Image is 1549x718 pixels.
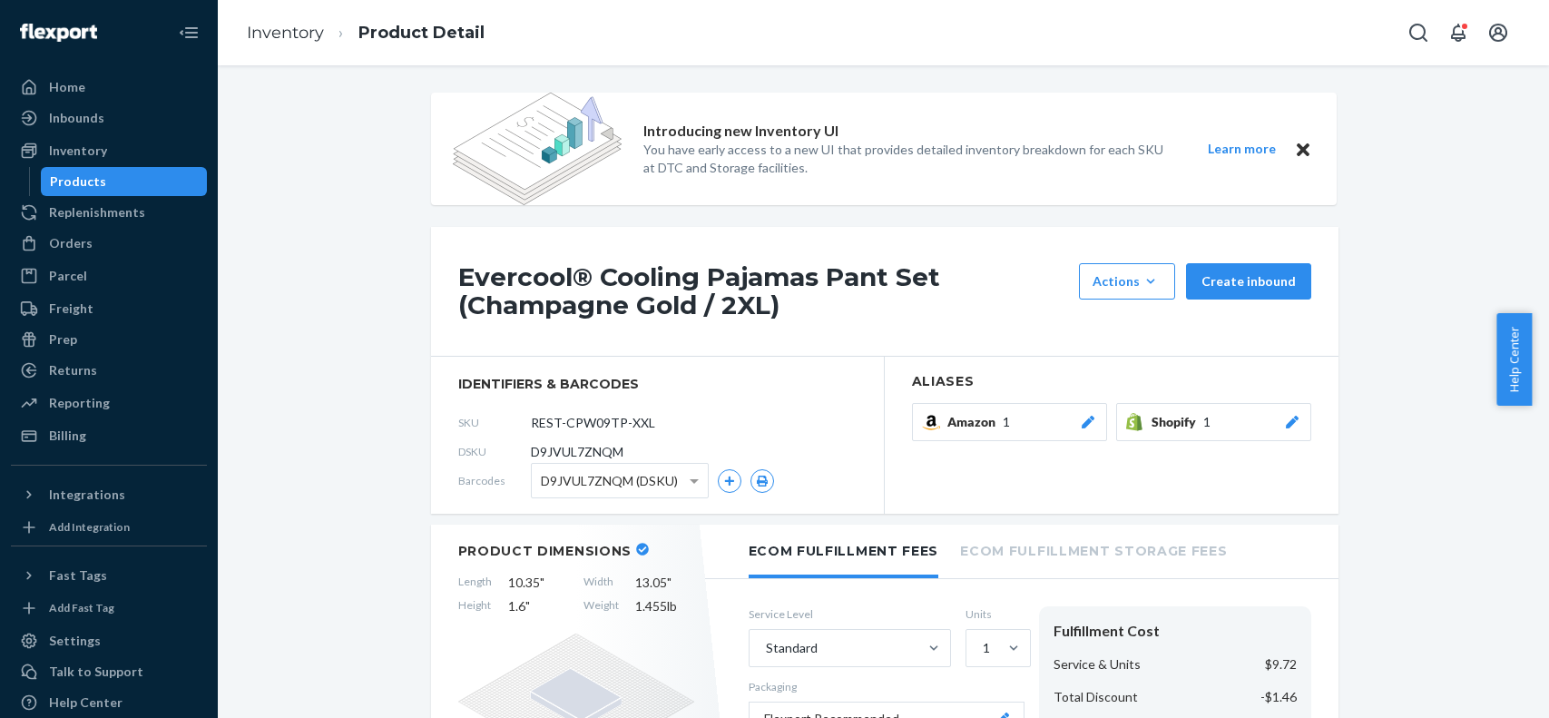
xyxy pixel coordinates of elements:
span: 10.35 [508,574,567,592]
div: Integrations [49,486,125,504]
a: Inventory [247,23,324,43]
h2: Aliases [912,375,1311,389]
div: Home [49,78,85,96]
a: Prep [11,325,207,354]
span: 1 [1003,413,1010,431]
div: Standard [766,639,818,657]
input: 1 [981,639,983,657]
li: Ecom Fulfillment Storage Fees [960,525,1227,575]
div: Help Center [49,693,123,712]
h1: Evercool® Cooling Pajamas Pant Set (Champagne Gold / 2XL) [458,263,1070,320]
input: Standard [764,639,766,657]
button: Open account menu [1480,15,1516,51]
a: Products [41,167,208,196]
a: Help Center [11,688,207,717]
label: Service Level [749,606,951,622]
p: Introducing new Inventory UI [643,121,838,142]
button: Amazon1 [912,403,1107,441]
div: Fast Tags [49,566,107,585]
a: Add Integration [11,516,207,538]
a: Parcel [11,261,207,290]
div: Actions [1093,272,1162,290]
a: Reporting [11,389,207,418]
p: Total Discount [1054,688,1138,706]
a: Returns [11,356,207,385]
span: Amazon [947,413,1003,431]
ol: breadcrumbs [232,6,499,60]
img: new-reports-banner-icon.82668bd98b6a51aee86340f2a7b77ae3.png [453,93,622,205]
div: Prep [49,330,77,349]
p: $9.72 [1265,655,1297,674]
button: Create inbound [1186,263,1311,300]
div: Fulfillment Cost [1054,621,1297,642]
span: " [525,598,530,614]
span: D9JVUL7ZNQM (DSKU) [541,466,678,497]
span: Length [458,574,492,592]
span: " [540,575,544,590]
a: Home [11,73,207,102]
div: Orders [49,234,93,252]
span: " [667,575,672,590]
button: Open Search Box [1400,15,1436,51]
div: Products [50,172,106,191]
span: 1.6 [508,597,567,615]
a: Settings [11,626,207,655]
button: Help Center [1496,313,1532,406]
button: Integrations [11,480,207,509]
div: Replenishments [49,203,145,221]
h2: Product Dimensions [458,543,632,559]
a: Freight [11,294,207,323]
a: Talk to Support [11,657,207,686]
a: Inventory [11,136,207,165]
a: Inbounds [11,103,207,133]
button: Close [1291,138,1315,161]
button: Close Navigation [171,15,207,51]
span: identifiers & barcodes [458,375,857,393]
div: Inventory [49,142,107,160]
p: Service & Units [1054,655,1141,674]
span: SKU [458,415,531,430]
button: Shopify1 [1116,403,1311,441]
div: Talk to Support [49,663,143,681]
span: Height [458,597,492,615]
div: Returns [49,361,97,379]
div: Add Integration [49,519,130,535]
img: Flexport logo [20,24,97,42]
span: D9JVUL7ZNQM [531,443,623,461]
a: Add Fast Tag [11,597,207,619]
span: 1.455 lb [635,597,694,615]
div: Add Fast Tag [49,600,114,615]
div: Reporting [49,394,110,412]
div: Freight [49,300,93,318]
a: Replenishments [11,198,207,227]
span: 1 [1203,413,1211,431]
p: -$1.46 [1260,688,1297,706]
a: Product Detail [358,23,485,43]
div: Settings [49,632,101,650]
a: Orders [11,229,207,258]
span: Barcodes [458,473,531,488]
button: Learn more [1197,138,1288,161]
button: Open notifications [1440,15,1476,51]
div: Parcel [49,267,87,285]
span: Weight [583,597,619,615]
a: Billing [11,421,207,450]
span: 13.05 [635,574,694,592]
button: Actions [1079,263,1175,300]
span: Shopify [1152,413,1203,431]
span: DSKU [458,444,531,459]
span: Width [583,574,619,592]
div: 1 [983,639,990,657]
div: Inbounds [49,109,104,127]
label: Units [966,606,1024,622]
li: Ecom Fulfillment Fees [749,525,939,578]
p: You have early access to a new UI that provides detailed inventory breakdown for each SKU at DTC ... [643,141,1175,177]
div: Billing [49,427,86,445]
button: Fast Tags [11,561,207,590]
p: Packaging [749,679,1024,694]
